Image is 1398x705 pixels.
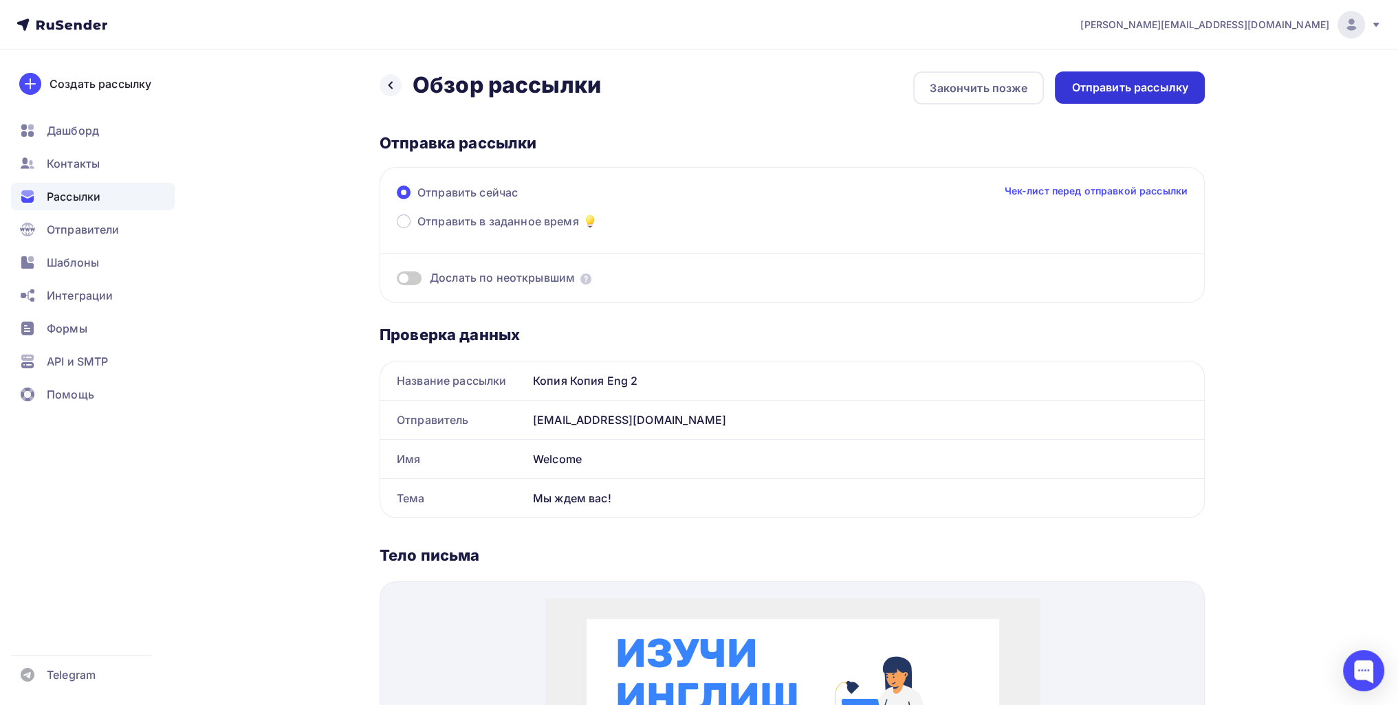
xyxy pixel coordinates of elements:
[930,80,1027,96] div: Закончить позже
[11,183,175,210] a: Рассылки
[380,133,1205,153] div: Отправка рассылки
[11,117,175,144] a: Дашборд
[527,479,1204,517] div: Мы ждем вас!
[47,188,100,205] span: Рассылки
[1080,11,1381,38] a: [PERSON_NAME][EMAIL_ADDRESS][DOMAIN_NAME]
[47,254,99,271] span: Шаблоны
[50,76,151,92] div: Создать рассылку
[1004,184,1188,198] a: Чек-лист перед отправкой рассылки
[430,270,575,286] span: Дослать по неоткрывшим
[47,122,99,139] span: Дашборд
[1071,80,1188,96] div: Отправить рассылку
[527,361,1204,400] div: Копия Копия Eng 2
[417,184,518,201] span: Отправить сейчас
[47,155,100,172] span: Контакты
[380,325,1205,344] div: Проверка данных
[47,287,113,304] span: Интеграции
[47,320,87,337] span: Формы
[11,249,175,276] a: Шаблоны
[47,667,96,683] span: Telegram
[417,213,579,230] span: Отправить в заданное время
[380,361,527,400] div: Название рассылки
[62,541,433,570] div: Если вы не хотите получать эту рассылку, вы можете
[527,440,1204,478] div: Welcome
[380,440,527,478] div: Имя
[11,150,175,177] a: Контакты
[1080,18,1329,32] span: [PERSON_NAME][EMAIL_ADDRESS][DOMAIN_NAME]
[41,21,454,253] img: photo.png
[380,401,527,439] div: Отправитель
[62,350,433,390] div: С нас пошаговый план, который поможет вам достичь быстрых и уверенных результатов!
[47,221,120,238] span: Отправители
[380,546,1205,565] div: Тело письма
[47,386,94,403] span: Помощь
[11,315,175,342] a: Формы
[380,479,527,517] div: Тема
[413,71,601,99] h2: Обзор рассылки
[197,421,298,456] a: Записаться
[11,216,175,243] a: Отправители
[527,401,1204,439] div: [EMAIL_ADDRESS][DOMAIN_NAME]
[62,273,433,329] div: Не теряй время, выучи английский быстро и эффективно!
[47,353,108,370] span: API и SMTP
[166,557,328,568] a: Отменить подписку на эту рассылку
